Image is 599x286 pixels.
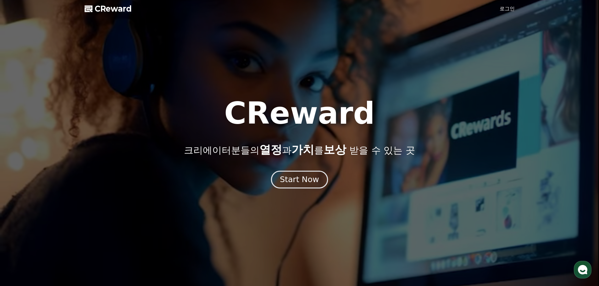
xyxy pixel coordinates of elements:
span: 대화 [58,209,65,214]
a: 설정 [81,199,121,215]
span: 보상 [324,143,346,156]
a: 홈 [2,199,42,215]
button: Start Now [271,170,328,188]
span: 설정 [97,208,105,213]
span: 홈 [20,208,24,213]
span: CReward [95,4,132,14]
a: 로그인 [500,5,515,13]
p: 크리에이터분들의 과 를 받을 수 있는 곳 [184,143,415,156]
span: 열정 [259,143,282,156]
h1: CReward [224,98,375,128]
div: Start Now [280,174,319,185]
a: 대화 [42,199,81,215]
a: Start Now [272,177,327,183]
a: CReward [85,4,132,14]
span: 가치 [291,143,314,156]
